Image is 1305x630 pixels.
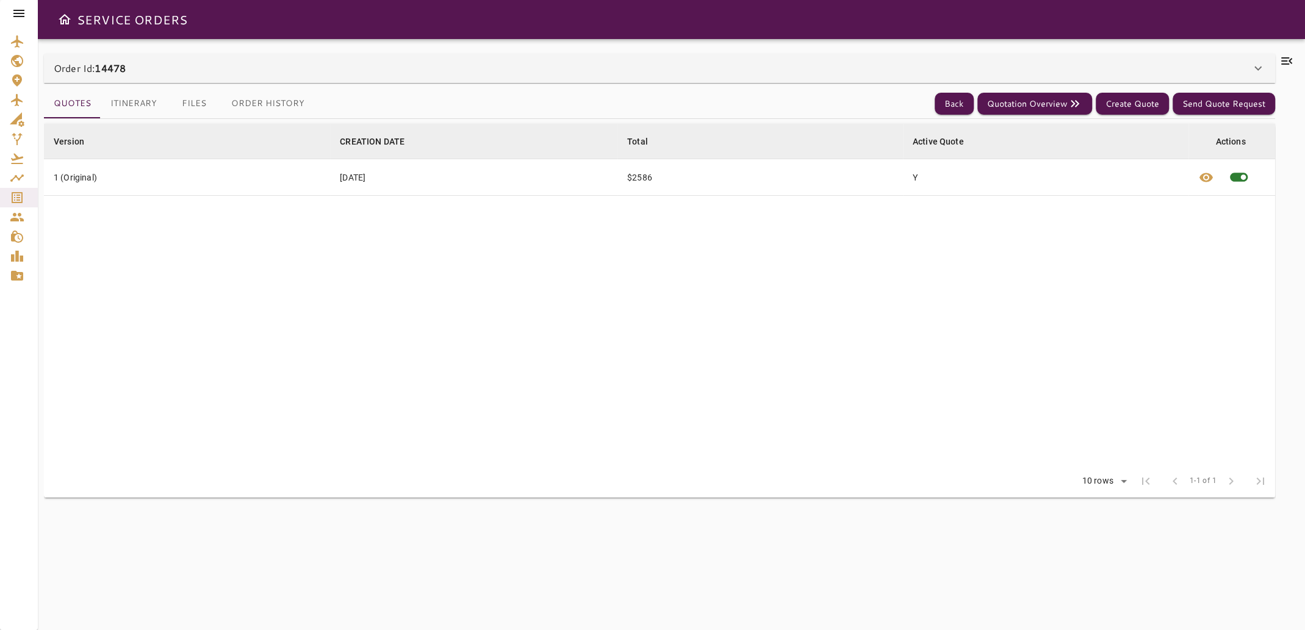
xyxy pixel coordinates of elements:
td: $2586 [617,159,903,196]
h6: SERVICE ORDERS [77,10,187,29]
button: Back [935,93,974,115]
div: Version [54,134,84,149]
button: Itinerary [101,89,167,118]
button: Send Quote Request [1173,93,1275,115]
td: [DATE] [330,159,617,196]
div: Total [627,134,648,149]
span: Total [627,134,664,149]
button: Open drawer [52,7,77,32]
div: 10 rows [1079,476,1116,486]
div: Active Quote [913,134,964,149]
span: Last Page [1246,467,1275,496]
span: Previous Page [1160,467,1190,496]
button: Create Quote [1096,93,1169,115]
span: Active Quote [913,134,980,149]
span: visibility [1199,170,1213,185]
button: View quote details [1192,159,1221,195]
td: 1 (Original) [44,159,330,196]
p: Order Id: [54,61,126,76]
button: Quotation Overview [977,93,1092,115]
button: Files [167,89,221,118]
span: First Page [1131,467,1160,496]
div: 10 rows [1074,472,1131,490]
button: Quotes [44,89,101,118]
span: Next Page [1217,467,1246,496]
div: basic tabs example [44,89,314,118]
b: 14478 [95,61,126,75]
td: Y [903,159,1188,196]
button: Order History [221,89,314,118]
div: Order Id:14478 [44,54,1275,83]
span: Version [54,134,100,149]
div: CREATION DATE [340,134,404,149]
span: This quote is already active [1221,159,1257,195]
span: CREATION DATE [340,134,420,149]
span: 1-1 of 1 [1190,475,1217,487]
